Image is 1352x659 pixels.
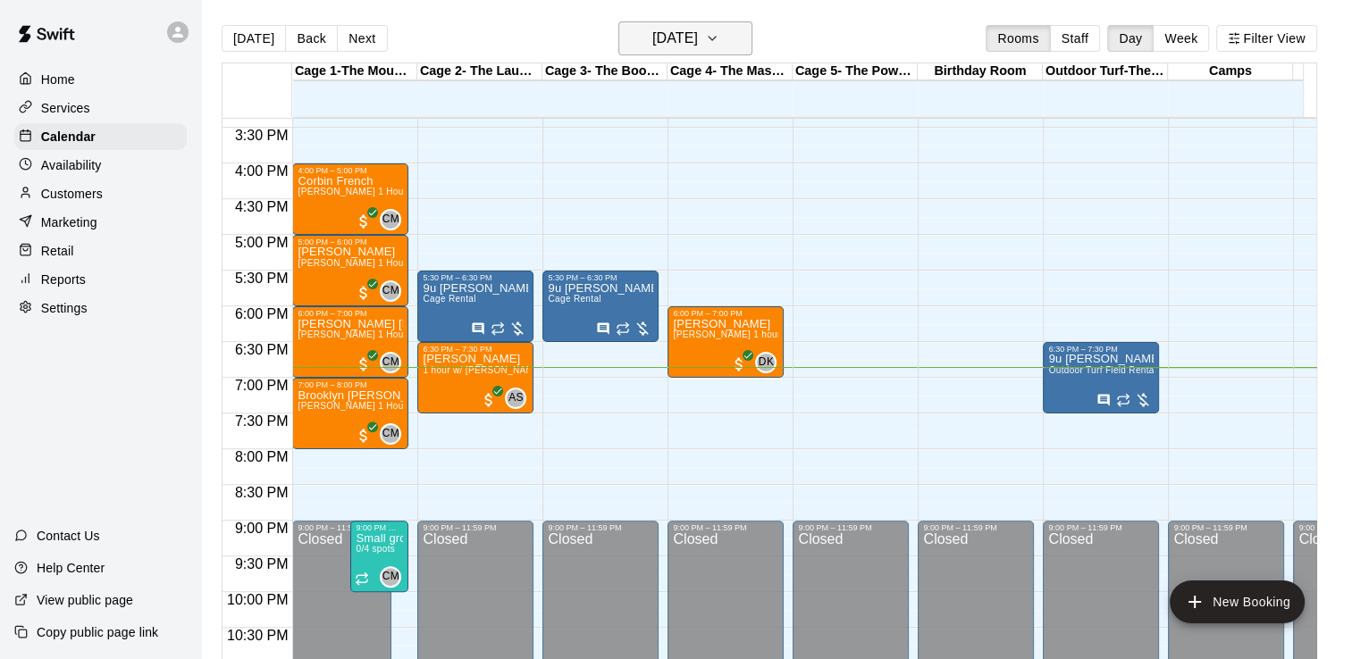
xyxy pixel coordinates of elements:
[231,521,293,536] span: 9:00 PM
[387,209,401,230] span: Chad Massengale
[298,380,403,389] div: 7:00 PM – 8:00 PM
[423,365,666,375] span: 1 hour w/ [PERSON_NAME] (Softball, Baseball, Football)
[41,128,96,146] p: Calendar
[41,242,74,260] p: Retail
[1170,580,1305,623] button: add
[298,329,556,339] span: [PERSON_NAME] 1 Hour Lesson Pitching, hitting, or fielding
[222,25,286,52] button: [DATE]
[231,163,293,179] span: 4:00 PM
[508,389,524,407] span: AS
[387,352,401,373] span: Chad Massengale
[668,63,793,80] div: Cage 4- The Mash Zone
[668,306,784,378] div: 6:00 PM – 7:00 PM: Trent Klug
[41,213,97,231] p: Marketing
[14,295,187,321] div: Settings
[14,66,187,93] div: Home
[231,271,293,286] span: 5:30 PM
[616,321,630,336] span: Recurring event
[14,266,187,293] a: Reports
[491,321,505,336] span: Recurring event
[793,63,918,80] div: Cage 5- The Power Alley
[292,235,408,306] div: 5:00 PM – 6:00 PM: Trent Rauschuber
[1116,393,1130,407] span: Recurring event
[1216,25,1316,52] button: Filter View
[759,354,774,371] span: DK
[41,99,90,117] p: Services
[986,25,1050,52] button: Rooms
[387,280,401,302] span: Chad Massengale
[41,185,103,203] p: Customers
[37,527,100,545] p: Contact Us
[298,238,403,246] div: 5:00 PM – 6:00 PM
[231,306,293,321] span: 6:00 PM
[798,523,903,532] div: 9:00 PM – 11:59 PM
[596,321,610,336] svg: Has notes
[417,271,533,342] div: 5:30 PM – 6:30 PM: 9u Hutchins Cage Rental
[41,299,88,317] p: Settings
[382,211,399,229] span: CM
[292,63,417,80] div: Cage 1-The Mound Lab
[423,294,475,304] span: Cage Rental
[231,235,293,250] span: 5:00 PM
[382,354,399,371] span: CM
[380,352,401,373] div: Chad Massengale
[380,280,401,302] div: Chad Massengale
[223,592,292,607] span: 10:00 PM
[423,273,528,282] div: 5:30 PM – 6:30 PM
[355,427,373,445] span: All customers have paid
[618,21,752,55] button: [DATE]
[231,485,293,500] span: 8:30 PM
[471,321,485,336] svg: Has notes
[223,628,292,643] span: 10:30 PM
[231,378,293,393] span: 7:00 PM
[380,209,401,230] div: Chad Massengale
[41,71,75,88] p: Home
[542,63,668,80] div: Cage 3- The Boom Box
[14,209,187,236] a: Marketing
[355,213,373,230] span: All customers have paid
[37,623,158,641] p: Copy public page link
[1048,365,1156,375] span: Outdoor Turf Field Rental
[548,294,600,304] span: Cage Rental
[355,355,373,373] span: All customers have paid
[231,342,293,357] span: 6:30 PM
[14,238,187,264] a: Retail
[292,306,408,378] div: 6:00 PM – 7:00 PM: Gage Richards
[730,355,748,373] span: All customers have paid
[298,258,556,268] span: [PERSON_NAME] 1 Hour Lesson Pitching, hitting, or fielding
[382,425,399,443] span: CM
[231,199,293,214] span: 4:30 PM
[350,521,408,592] div: 9:00 PM – 10:00 PM: Small group Baseball training w/Chad Massengale-4 players max
[292,378,408,449] div: 7:00 PM – 8:00 PM: Brooklyn Rhoades
[1107,25,1154,52] button: Day
[512,388,526,409] span: Andy Schmid
[231,128,293,143] span: 3:30 PM
[387,423,401,445] span: Chad Massengale
[1173,523,1279,532] div: 9:00 PM – 11:59 PM
[382,282,399,300] span: CM
[542,271,659,342] div: 5:30 PM – 6:30 PM: 9u Hutchins Cage Rental
[355,571,369,586] span: Recurring event
[37,559,105,577] p: Help Center
[298,166,403,175] div: 4:00 PM – 5:00 PM
[1048,523,1154,532] div: 9:00 PM – 11:59 PM
[423,345,528,354] div: 6:30 PM – 7:30 PM
[673,309,778,318] div: 6:00 PM – 7:00 PM
[14,123,187,150] a: Calendar
[1096,393,1111,407] svg: Has notes
[14,152,187,179] div: Availability
[1048,345,1154,354] div: 6:30 PM – 7:30 PM
[298,401,556,411] span: [PERSON_NAME] 1 Hour Lesson Pitching, hitting, or fielding
[923,523,1029,532] div: 9:00 PM – 11:59 PM
[652,26,698,51] h6: [DATE]
[1043,63,1168,80] div: Outdoor Turf-The Yard
[755,352,777,373] div: Dusten Knight
[423,523,528,532] div: 9:00 PM – 11:59 PM
[505,388,526,409] div: Andy Schmid
[1043,342,1159,413] div: 6:30 PM – 7:30 PM: 9u Hutchins Outdoor Turf Field Rental
[417,342,533,413] div: 6:30 PM – 7:30 PM: Derek Quent
[548,273,653,282] div: 5:30 PM – 6:30 PM
[673,329,920,339] span: [PERSON_NAME] 1 hour pitching/hitting/or fielding lesson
